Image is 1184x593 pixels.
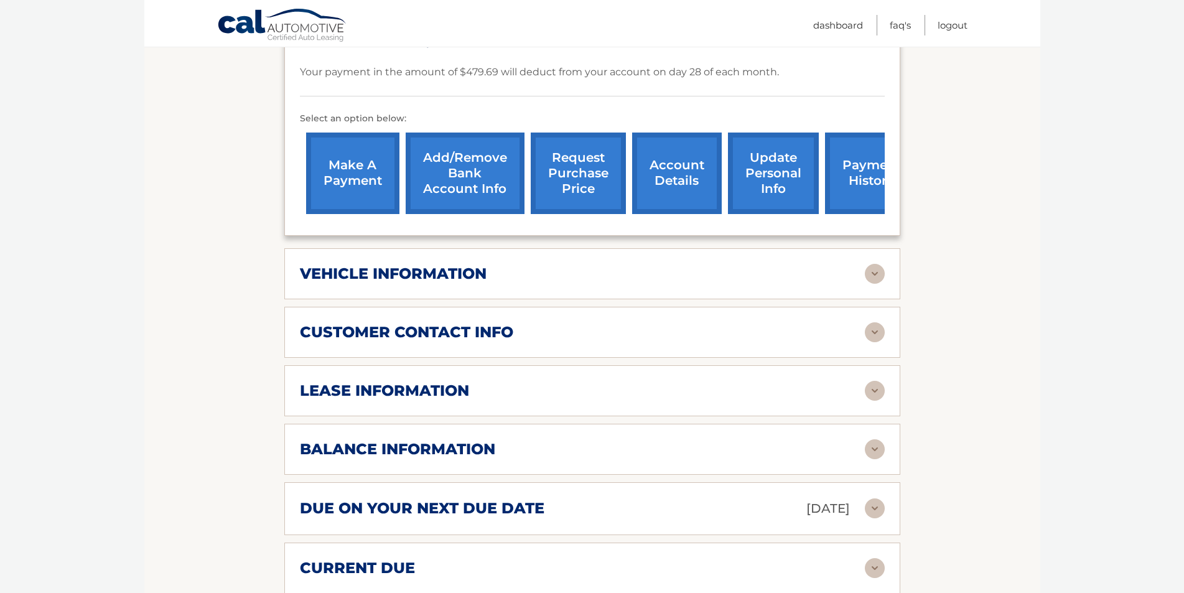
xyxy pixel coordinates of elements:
[865,439,885,459] img: accordion-rest.svg
[300,264,487,283] h2: vehicle information
[865,381,885,401] img: accordion-rest.svg
[865,264,885,284] img: accordion-rest.svg
[865,558,885,578] img: accordion-rest.svg
[300,381,469,400] h2: lease information
[300,499,544,518] h2: due on your next due date
[217,8,348,44] a: Cal Automotive
[865,498,885,518] img: accordion-rest.svg
[531,133,626,214] a: request purchase price
[813,15,863,35] a: Dashboard
[825,133,918,214] a: payment history
[300,559,415,577] h2: current due
[300,323,513,342] h2: customer contact info
[632,133,722,214] a: account details
[318,36,432,48] span: Enrolled For Auto Pay
[306,133,399,214] a: make a payment
[300,440,495,459] h2: balance information
[300,111,885,126] p: Select an option below:
[938,15,967,35] a: Logout
[890,15,911,35] a: FAQ's
[806,498,850,520] p: [DATE]
[728,133,819,214] a: update personal info
[300,63,779,81] p: Your payment in the amount of $479.69 will deduct from your account on day 28 of each month.
[406,133,524,214] a: Add/Remove bank account info
[865,322,885,342] img: accordion-rest.svg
